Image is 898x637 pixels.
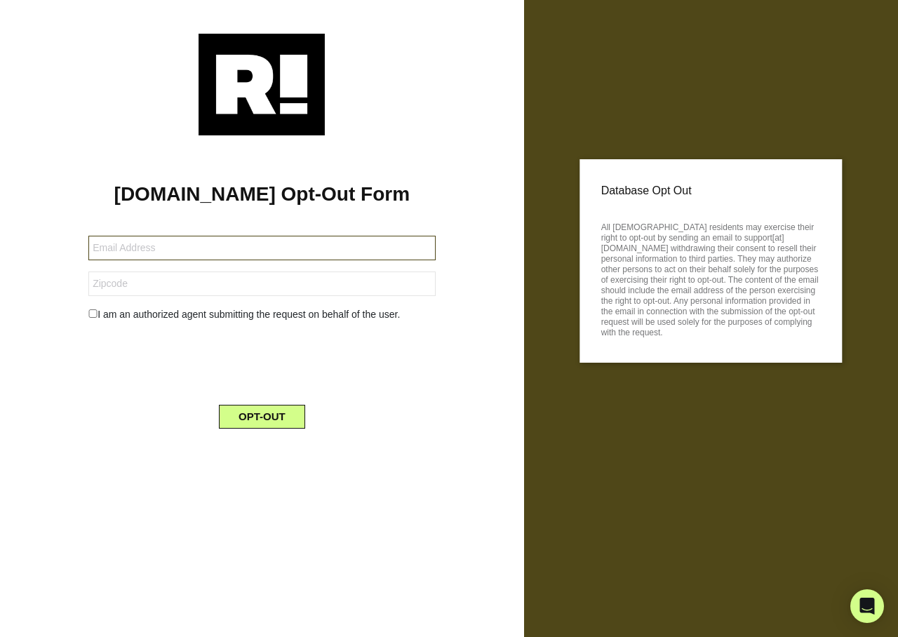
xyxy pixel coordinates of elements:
div: I am an authorized agent submitting the request on behalf of the user. [78,307,445,322]
p: Database Opt Out [601,180,821,201]
p: All [DEMOGRAPHIC_DATA] residents may exercise their right to opt-out by sending an email to suppo... [601,218,821,338]
input: Email Address [88,236,435,260]
div: Open Intercom Messenger [850,589,884,623]
img: Retention.com [199,34,325,135]
h1: [DOMAIN_NAME] Opt-Out Form [21,182,503,206]
button: OPT-OUT [219,405,305,429]
iframe: reCAPTCHA [155,333,368,388]
input: Zipcode [88,271,435,296]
